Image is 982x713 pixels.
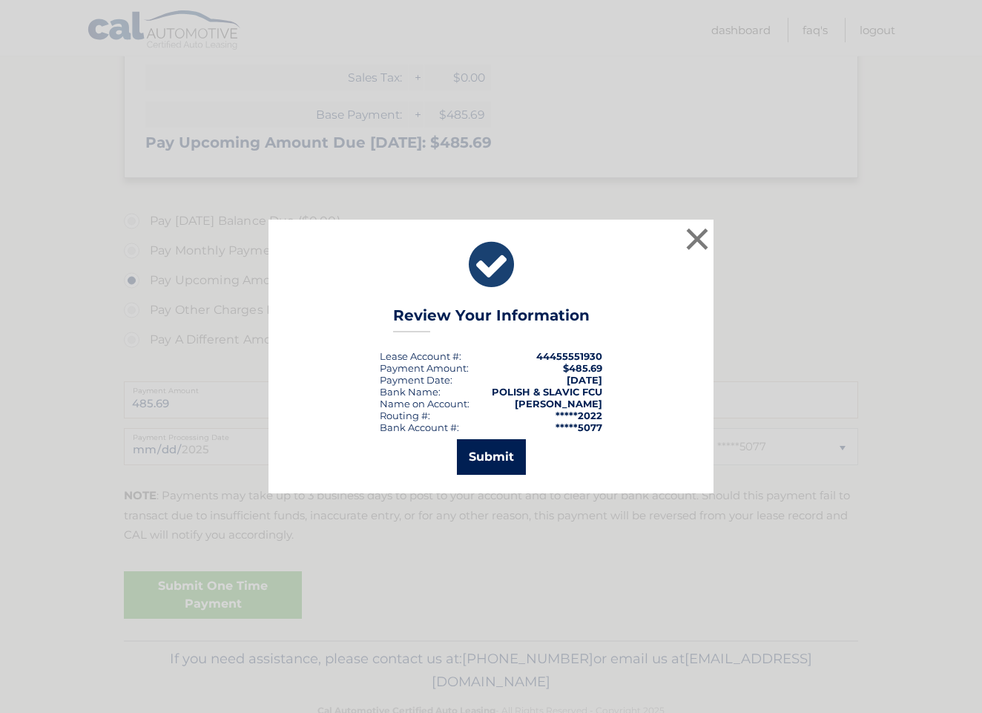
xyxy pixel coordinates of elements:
span: $485.69 [563,362,602,374]
button: × [682,224,712,254]
strong: 44455551930 [536,350,602,362]
div: Payment Amount: [380,362,469,374]
div: Lease Account #: [380,350,461,362]
button: Submit [457,439,526,475]
div: Bank Name: [380,386,441,398]
strong: [PERSON_NAME] [515,398,602,410]
div: : [380,374,452,386]
span: Payment Date [380,374,450,386]
div: Routing #: [380,410,430,421]
strong: POLISH & SLAVIC FCU [492,386,602,398]
div: Bank Account #: [380,421,459,433]
div: Name on Account: [380,398,469,410]
span: [DATE] [567,374,602,386]
h3: Review Your Information [393,306,590,332]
